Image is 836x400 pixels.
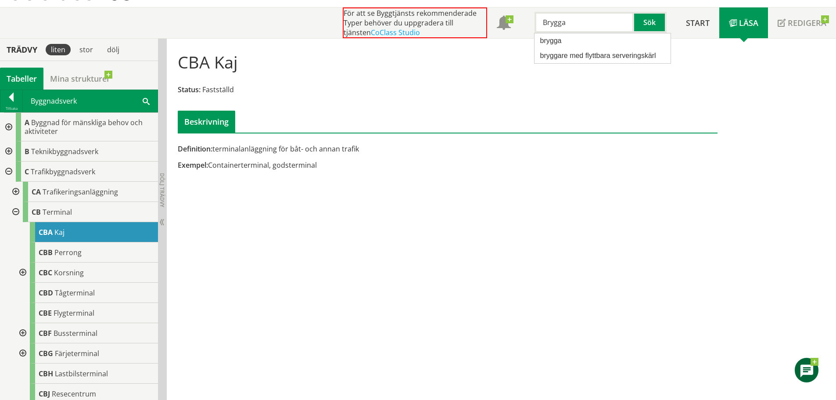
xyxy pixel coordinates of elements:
span: Trafikeringsanläggning [43,187,118,197]
span: Perrong [54,248,82,257]
a: Läsa [719,7,768,38]
span: Korsning [54,268,84,277]
div: Tillbaka [0,105,22,112]
span: Exempel: [178,160,208,170]
span: Status: [178,85,201,94]
div: brygga [537,35,664,47]
div: stor [74,44,98,55]
span: Kaj [54,227,65,237]
div: För att se Byggtjänsts rekommenderade Typer behöver du uppgradera till tjänsten [343,7,487,38]
span: CBJ [39,389,50,399]
div: Gå till informationssidan för CoClass Studio [14,364,158,384]
input: Sök [535,12,634,33]
span: CB [32,207,41,217]
div: Gå till informationssidan för CoClass Studio [14,242,158,263]
span: A [25,118,29,127]
div: Byggnadsverk [23,90,158,112]
div: bryggare med flyttbara serveringskärl [537,50,664,62]
span: Trafikbyggnadsverk [31,167,95,177]
div: terminalanläggning för båt- och annan trafik [178,144,533,154]
span: B [25,147,29,156]
span: Lastbilsterminal [55,369,108,378]
span: CBE [39,308,52,318]
span: CBF [39,328,52,338]
div: Gå till informationssidan för CoClass Studio [14,303,158,323]
div: Gå till informationssidan för CoClass Studio [14,343,158,364]
span: Läsa [739,18,758,28]
span: Sök i tabellen [143,96,150,105]
a: Mina strukturer [43,68,117,90]
span: Bussterminal [54,328,97,338]
span: Byggnad för mänskliga behov och aktiviteter [25,118,143,136]
div: Gå till informationssidan för CoClass Studio [14,283,158,303]
div: Trädvy [2,45,42,54]
div: Gå till informationssidan för CoClass Studio [14,323,158,343]
a: CoClass Studio [371,28,420,37]
span: C [25,167,29,177]
span: CBH [39,369,53,378]
div: Beskrivning [178,111,235,133]
span: CBG [39,349,53,358]
div: Gå till informationssidan för CoClass Studio [7,182,158,202]
span: Definition: [178,144,212,154]
span: CBB [39,248,53,257]
span: Färjeterminal [55,349,99,358]
span: Teknikbyggnadsverk [31,147,98,156]
span: CBC [39,268,52,277]
span: Dölj trädvy [158,173,166,207]
div: dölj [102,44,125,55]
span: CA [32,187,41,197]
span: Fastställd [202,85,234,94]
span: Resecentrum [52,389,96,399]
span: Notifikationer [497,17,511,31]
div: liten [46,44,71,55]
img: Vitplattaattersfelaktigbildmed220pxhg5.JPG [178,177,289,273]
a: Start [676,7,719,38]
span: CBA [39,227,53,237]
div: Gå till informationssidan för CoClass Studio [14,222,158,242]
span: CBD [39,288,53,298]
span: Start [686,18,710,28]
span: Tågterminal [55,288,95,298]
span: Redigera [788,18,826,28]
div: Gå till informationssidan för CoClass Studio [14,263,158,283]
h1: CBA Kaj [178,52,238,72]
span: Flygterminal [54,308,94,318]
div: Containerterminal, godsterminal [178,160,533,170]
button: Sök [634,12,667,33]
a: Redigera [768,7,836,38]
span: Terminal [43,207,72,217]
